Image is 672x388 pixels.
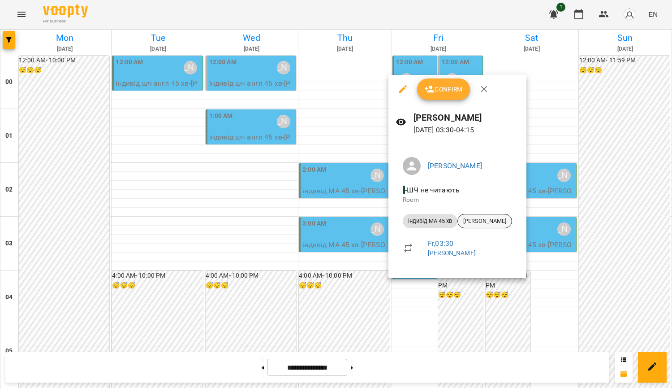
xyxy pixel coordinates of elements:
span: - ШЧ не читають [403,186,461,194]
span: [PERSON_NAME] [458,217,512,225]
a: [PERSON_NAME] [428,161,482,170]
span: Confirm [424,84,463,95]
h6: [PERSON_NAME] [414,111,519,125]
a: [PERSON_NAME] [428,249,476,257]
button: Confirm [417,78,470,100]
p: Room [403,196,512,205]
div: [PERSON_NAME] [457,214,512,228]
p: [DATE] 03:30 - 04:15 [414,125,519,135]
a: Fr , 03:30 [428,239,453,248]
span: індивід МА 45 хв [403,217,457,225]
